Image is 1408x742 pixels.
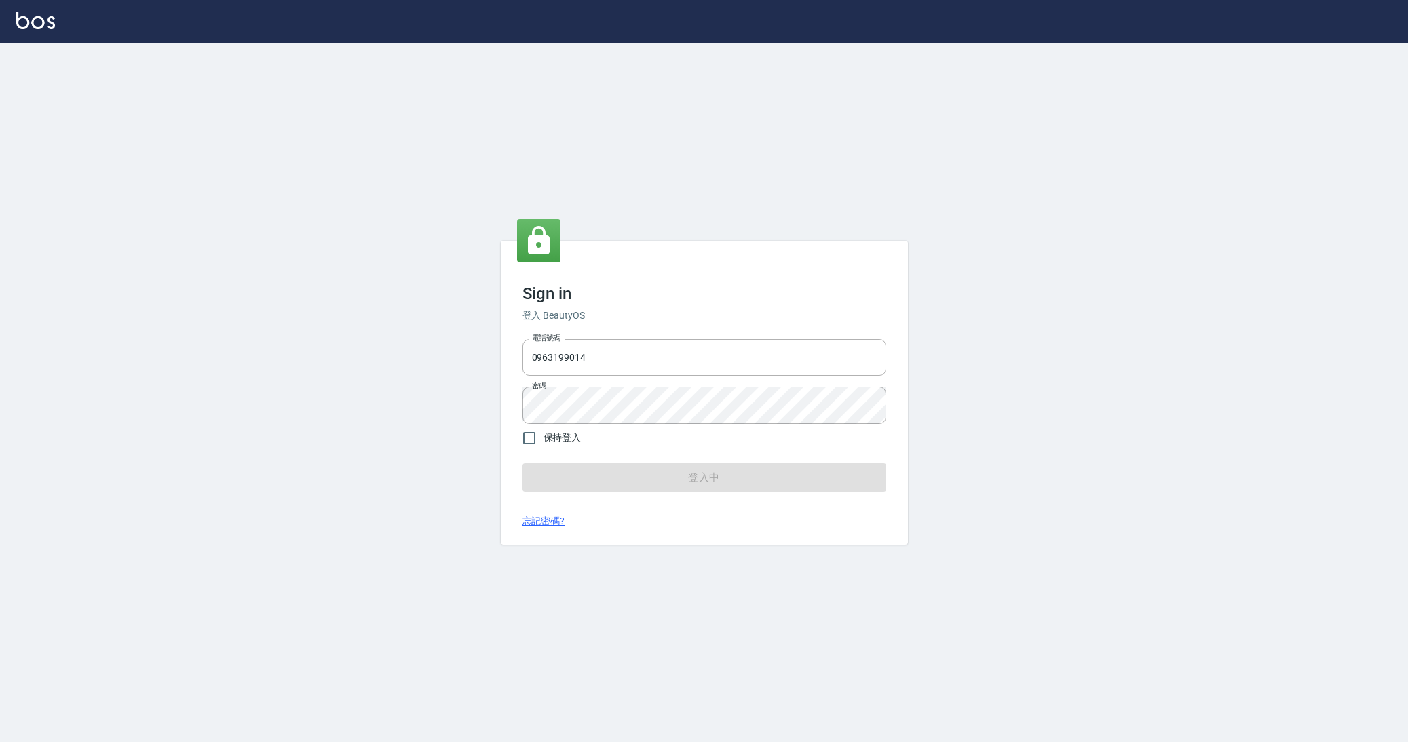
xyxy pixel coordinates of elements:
[532,380,546,391] label: 密碼
[522,309,886,323] h6: 登入 BeautyOS
[532,333,560,343] label: 電話號碼
[522,284,886,303] h3: Sign in
[544,431,582,445] span: 保持登入
[522,514,565,528] a: 忘記密碼?
[16,12,55,29] img: Logo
